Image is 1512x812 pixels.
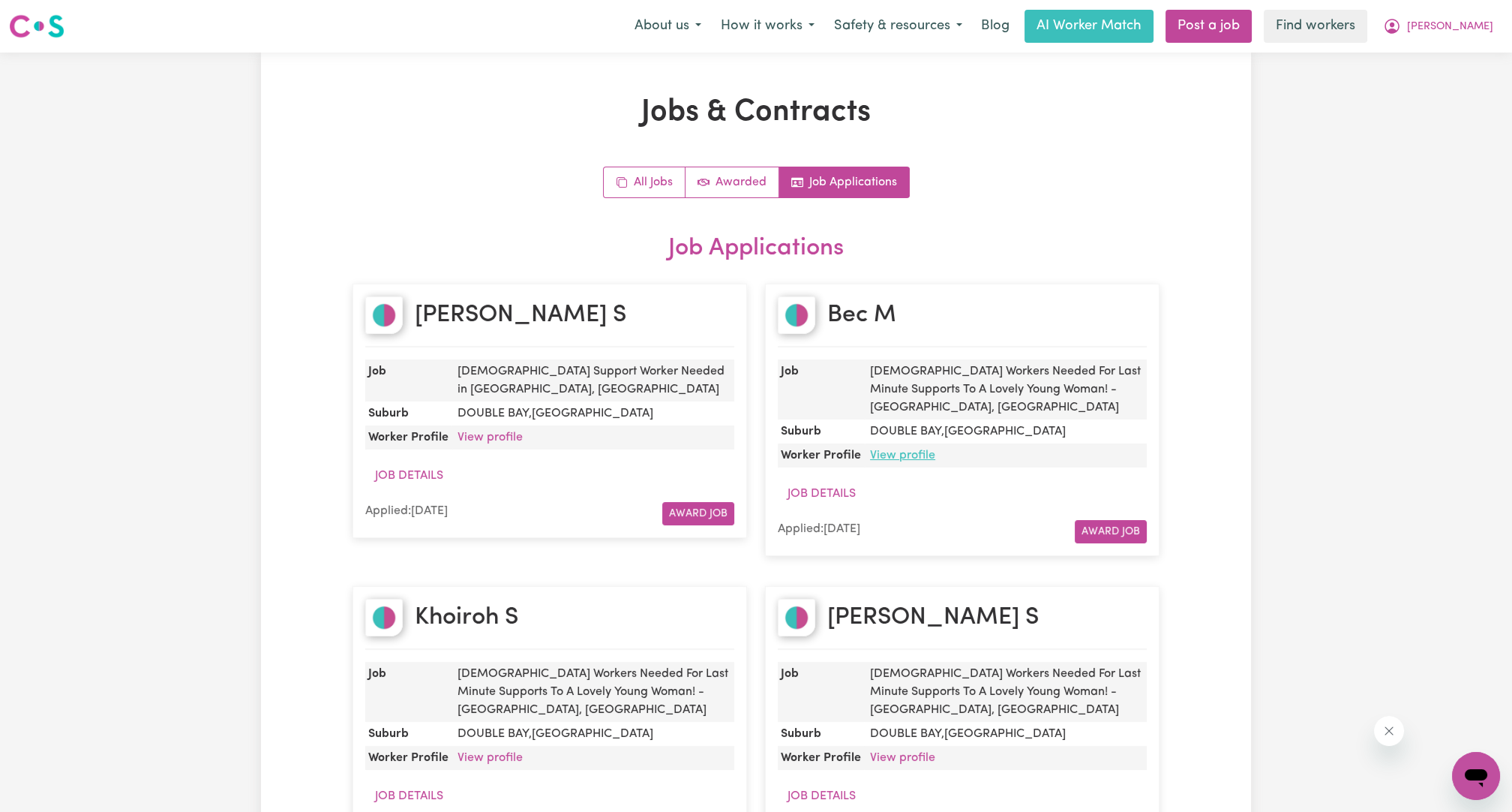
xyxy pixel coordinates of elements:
[778,662,864,722] dt: Job
[778,746,864,770] dt: Worker Profile
[685,167,779,197] a: Active jobs
[1452,752,1500,800] iframe: Button to launch messaging window
[662,502,734,525] button: Award Job
[972,10,1018,43] a: Blog
[1075,520,1147,543] button: Award Job
[711,11,824,42] button: How it works
[778,420,864,444] dt: Suburb
[9,9,64,44] a: Careseekers logo
[778,722,864,746] dt: Suburb
[352,234,1159,263] h2: Job Applications
[365,722,451,746] dt: Suburb
[778,296,815,334] img: Bec
[451,401,734,426] dd: DOUBLE BAY , [GEOGRAPHIC_DATA]
[824,11,972,42] button: Safety & resources
[625,11,711,42] button: About us
[365,746,451,770] dt: Worker Profile
[778,523,860,535] span: Applied: [DATE]
[451,662,734,722] dd: [DEMOGRAPHIC_DATA] Workers Needed For Last Minute Supports To A Lovely Young Woman! - [GEOGRAPHIC...
[9,11,91,23] span: Need any help?
[864,359,1147,420] dd: [DEMOGRAPHIC_DATA] Workers Needed For Last Minute Supports To A Lovely Young Woman! - [GEOGRAPHIC...
[1373,11,1503,42] button: My Account
[9,13,64,40] img: Careseekers logo
[779,167,909,197] a: Job applications
[451,359,734,401] dd: [DEMOGRAPHIC_DATA] Support Worker Needed in [GEOGRAPHIC_DATA], [GEOGRAPHIC_DATA]
[365,359,451,401] dt: Job
[827,301,896,329] h2: Bec M
[778,444,864,468] dt: Worker Profile
[365,599,403,636] img: Khoiroh
[352,95,1159,131] h1: Jobs & Contracts
[457,432,523,444] a: View profile
[870,450,935,462] a: View profile
[604,167,685,197] a: All jobs
[415,301,626,329] h2: [PERSON_NAME] S
[778,359,864,420] dt: Job
[1024,10,1153,43] a: AI Worker Match
[365,505,448,517] span: Applied: [DATE]
[365,782,453,810] button: Job Details
[1165,10,1252,43] a: Post a job
[365,662,451,722] dt: Job
[365,462,453,490] button: Job Details
[1407,19,1493,35] span: [PERSON_NAME]
[415,603,518,632] h2: Khoiroh S
[778,782,865,810] button: Job Details
[864,662,1147,722] dd: [DEMOGRAPHIC_DATA] Workers Needed For Last Minute Supports To A Lovely Young Woman! - [GEOGRAPHIC...
[365,426,451,450] dt: Worker Profile
[864,420,1147,444] dd: DOUBLE BAY , [GEOGRAPHIC_DATA]
[864,722,1147,746] dd: DOUBLE BAY , [GEOGRAPHIC_DATA]
[1374,716,1404,746] iframe: Close message
[778,480,865,508] button: Job Details
[365,401,451,426] dt: Suburb
[778,599,815,636] img: Darcy
[870,752,935,764] a: View profile
[365,296,403,334] img: Ana
[1264,10,1367,43] a: Find workers
[451,722,734,746] dd: DOUBLE BAY , [GEOGRAPHIC_DATA]
[827,603,1039,632] h2: [PERSON_NAME] S
[457,752,523,764] a: View profile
